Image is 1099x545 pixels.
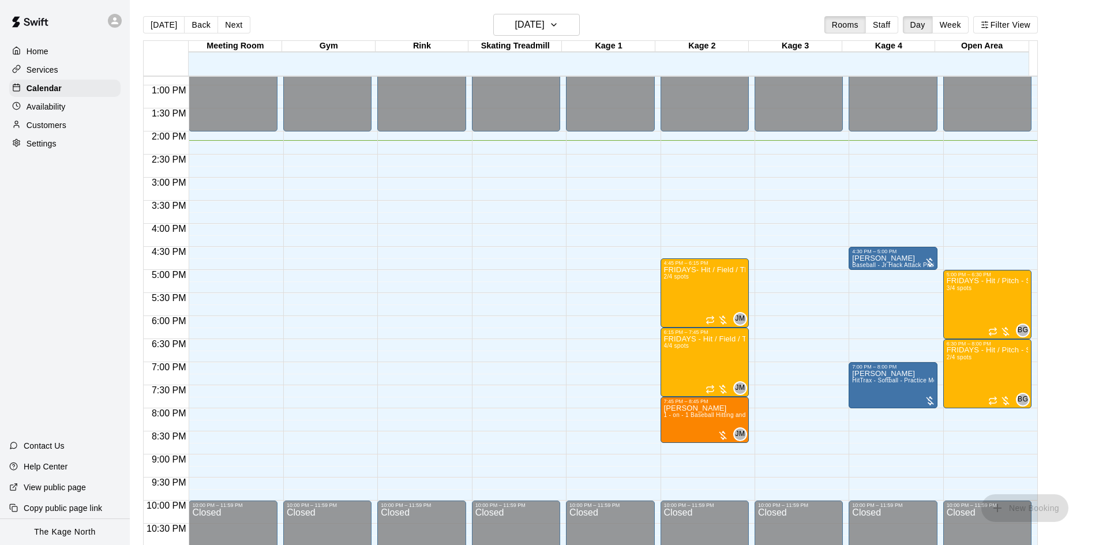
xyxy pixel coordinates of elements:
span: Recurring event [706,385,715,394]
div: 5:00 PM – 6:30 PM [947,272,994,277]
span: JM [736,382,745,394]
span: Recurring event [988,396,997,405]
div: Rink [376,41,469,52]
div: Meeting Room [189,41,282,52]
a: Availability [9,98,121,115]
span: BG [1018,325,1028,336]
span: Brittani Goettsch [1021,324,1030,337]
span: 4:00 PM [149,224,189,234]
div: 5:00 PM – 6:30 PM: FRIDAYS - Hit / Pitch - Softball Program - 10U-13U [943,270,1032,339]
div: Kage 2 [655,41,749,52]
div: 10:00 PM – 11:59 PM [947,502,1000,508]
div: Open Area [935,41,1029,52]
span: J.D. McGivern [738,427,747,441]
div: Brittani Goettsch [1016,324,1030,337]
span: 8:30 PM [149,431,189,441]
span: Recurring event [706,315,715,325]
div: 7:00 PM – 8:00 PM [852,364,899,370]
span: BG [1018,394,1028,405]
div: 10:00 PM – 11:59 PM [758,502,811,508]
div: 6:30 PM – 8:00 PM [947,341,994,347]
span: 3:00 PM [149,178,189,187]
h6: [DATE] [515,17,545,33]
span: 10:00 PM [144,501,189,510]
span: Recurring event [988,327,997,336]
div: 4:45 PM – 6:15 PM: FRIDAYS- Hit / Field / Throw - Baseball Program - 7U-9U [661,258,749,328]
span: 7:30 PM [149,385,189,395]
button: Back [184,16,218,33]
span: 2/4 spots filled [947,354,972,360]
span: J.D. McGivern [738,312,747,326]
div: Customers [9,116,121,134]
a: Home [9,43,121,60]
p: Help Center [24,461,67,472]
p: Services [27,64,58,76]
div: 10:00 PM – 11:59 PM [852,502,905,508]
div: 10:00 PM – 11:59 PM [381,502,434,508]
button: Next [217,16,250,33]
span: 1:30 PM [149,108,189,118]
button: Rooms [824,16,866,33]
span: 1 - on - 1 Baseball Hitting and Pitching Clinic [664,412,787,418]
span: 4:30 PM [149,247,189,257]
span: HitTrax - Softball - Practice Mode [852,377,943,384]
span: JM [736,313,745,325]
button: Day [903,16,933,33]
p: The Kage North [34,526,96,538]
a: Calendar [9,80,121,97]
p: Customers [27,119,66,131]
span: You don't have the permission to add bookings [981,502,1068,512]
span: 7:00 PM [149,362,189,372]
div: Kage 4 [842,41,936,52]
span: 1:00 PM [149,85,189,95]
div: 6:15 PM – 7:45 PM [664,329,711,335]
a: Services [9,61,121,78]
div: Gym [282,41,376,52]
div: 4:45 PM – 6:15 PM [664,260,711,266]
span: 10:30 PM [144,524,189,533]
span: 9:00 PM [149,454,189,464]
span: J.D. McGivern [738,381,747,395]
span: 2/4 spots filled [664,273,689,280]
span: 8:00 PM [149,408,189,418]
div: 4:30 PM – 5:00 PM [852,249,899,254]
span: 2:00 PM [149,131,189,141]
div: 4:30 PM – 5:00 PM: SHANE DRUKEN [849,247,937,270]
p: View public page [24,482,86,493]
div: 7:45 PM – 8:45 PM [664,399,711,404]
div: Skating Treadmill [468,41,562,52]
button: Week [932,16,969,33]
span: 6:30 PM [149,339,189,349]
span: 2:30 PM [149,155,189,164]
div: 10:00 PM – 11:59 PM [664,502,717,508]
span: Baseball - Jr Hack Attack Pitching Machine - Perfect for all ages and skill levels! [852,262,1071,268]
div: J.D. McGivern [733,427,747,441]
div: 10:00 PM – 11:59 PM [569,502,622,508]
button: Staff [865,16,898,33]
div: 7:45 PM – 8:45 PM: James Costello [661,397,749,443]
div: 10:00 PM – 11:59 PM [192,502,245,508]
div: 10:00 PM – 11:59 PM [287,502,340,508]
span: Brittani Goettsch [1021,393,1030,407]
span: 3/4 spots filled [947,285,972,291]
span: JM [736,429,745,440]
p: Settings [27,138,57,149]
p: Availability [27,101,66,112]
div: 7:00 PM – 8:00 PM: Marc Brand [849,362,937,408]
span: 6:00 PM [149,316,189,326]
div: 6:30 PM – 8:00 PM: FRIDAYS - Hit / Pitch - Softball Program - 14U-16U [943,339,1032,408]
p: Calendar [27,82,62,94]
span: 3:30 PM [149,201,189,211]
div: Kage 1 [562,41,655,52]
button: Filter View [973,16,1038,33]
p: Copy public page link [24,502,102,514]
p: Home [27,46,48,57]
span: 5:30 PM [149,293,189,303]
div: Kage 3 [749,41,842,52]
span: 9:30 PM [149,478,189,487]
span: 5:00 PM [149,270,189,280]
a: Settings [9,135,121,152]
